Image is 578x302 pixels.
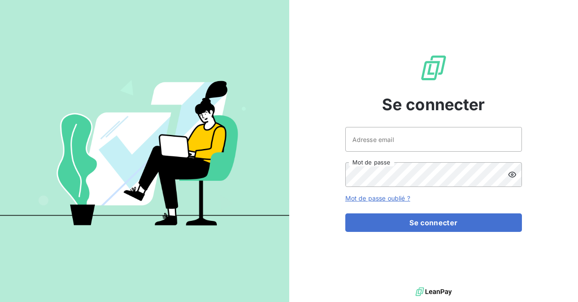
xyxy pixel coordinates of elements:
[416,285,452,298] img: logo
[345,194,410,202] a: Mot de passe oublié ?
[345,127,522,152] input: placeholder
[419,54,448,82] img: Logo LeanPay
[345,213,522,232] button: Se connecter
[382,93,485,116] span: Se connecter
